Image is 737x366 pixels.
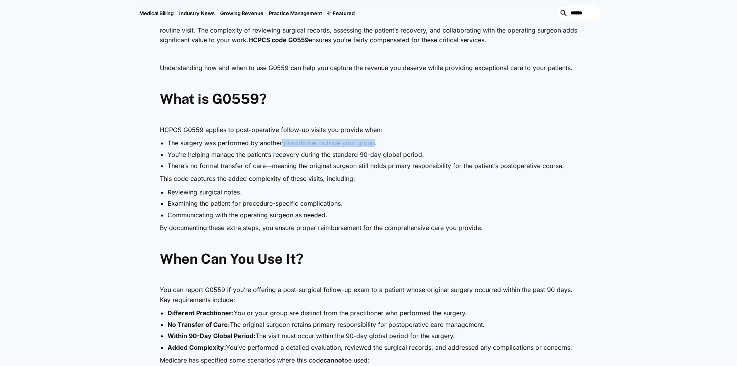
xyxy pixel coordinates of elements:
p: ‍ [160,271,578,282]
p: By documenting these extra steps, you ensure proper reimbursement for the comprehensive care you ... [160,223,578,233]
li: You or your group are distinct from the practitioner who performed the surgery. [168,309,578,317]
p: Medicare has specified some scenarios where this code be used: [160,356,578,366]
a: Practice Management [266,0,325,26]
p: This code captures the added complexity of these visits, including: [160,174,578,184]
p: You can report G0559 if you’re offering a post-surgical follow-up exam to a patient whose origina... [160,285,578,305]
div: Featured [325,0,357,26]
li: You’ve performed a detailed evaluation, reviewed the surgical records, and addressed any complica... [168,343,578,352]
li: The original surgeon retains primary responsibility for postoperative care management. [168,320,578,329]
p: ‍ [160,237,578,247]
p: ‍ [160,49,578,59]
li: Reviewing surgical notes. [168,188,578,196]
li: The visit must occur within the 90-day global period for the surgery. [168,332,578,340]
li: Communicating with the operating surgeon as needed. [168,211,578,219]
strong: Within 90-Day Global Period: [168,332,255,340]
li: There’s no formal transfer of care—meaning the original surgeon still holds primary responsibilit... [168,162,578,170]
strong: Added Complexity: [168,344,226,351]
a: Medical Billing [137,0,176,26]
p: ‍ [160,77,578,87]
p: HCPCS G0559 applies to post-operative follow-up visits you provide when: [160,125,578,135]
strong: Different Practitioner: [168,309,234,317]
li: The surgery was performed by another practitioner outside your group. [168,139,578,147]
a: Growing Revenue [217,0,266,26]
strong: What is G0559? [160,91,267,107]
a: Industry News [176,0,217,26]
strong: cannot [323,356,344,364]
li: You’re helping manage the patient’s recovery during the standard 90-day global period. [168,150,578,159]
li: Examining the patient for procedure-specific complications. [168,199,578,208]
strong: When Can You Use It? [160,251,303,267]
p: Understanding how and when to use G0559 can help you capture the revenue you deserve while provid... [160,63,578,73]
div: Featured [333,10,355,16]
p: When you step in to manage postoperative care for a patient whose surgery was performed by anothe... [160,15,578,45]
strong: HCPCS code G0559 [248,36,309,44]
p: ‍ [160,111,578,121]
strong: No Transfer of Care: [168,321,230,328]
